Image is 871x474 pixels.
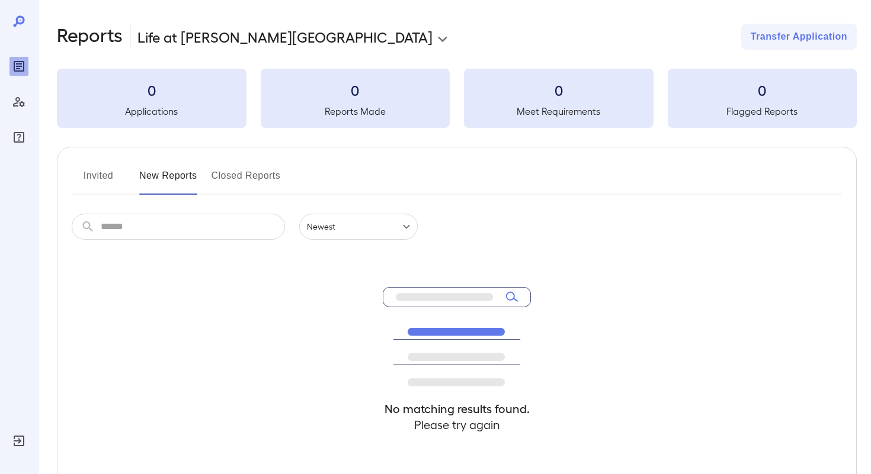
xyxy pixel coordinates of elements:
button: Closed Reports [212,166,281,195]
h5: Reports Made [261,104,450,118]
p: Life at [PERSON_NAME][GEOGRAPHIC_DATA] [137,27,433,46]
h3: 0 [668,80,857,99]
h4: No matching results found. [383,401,531,417]
h3: 0 [464,80,654,99]
div: Manage Users [9,92,28,111]
div: Newest [299,214,418,240]
summary: 0Applications0Reports Made0Meet Requirements0Flagged Reports [57,69,857,128]
div: FAQ [9,128,28,147]
h3: 0 [57,80,246,99]
h2: Reports [57,24,123,50]
h5: Flagged Reports [668,104,857,118]
button: Invited [72,166,125,195]
div: Reports [9,57,28,76]
h4: Please try again [383,417,531,433]
h3: 0 [261,80,450,99]
button: New Reports [139,166,197,195]
button: Transfer Application [741,24,857,50]
h5: Applications [57,104,246,118]
div: Log Out [9,431,28,450]
h5: Meet Requirements [464,104,654,118]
